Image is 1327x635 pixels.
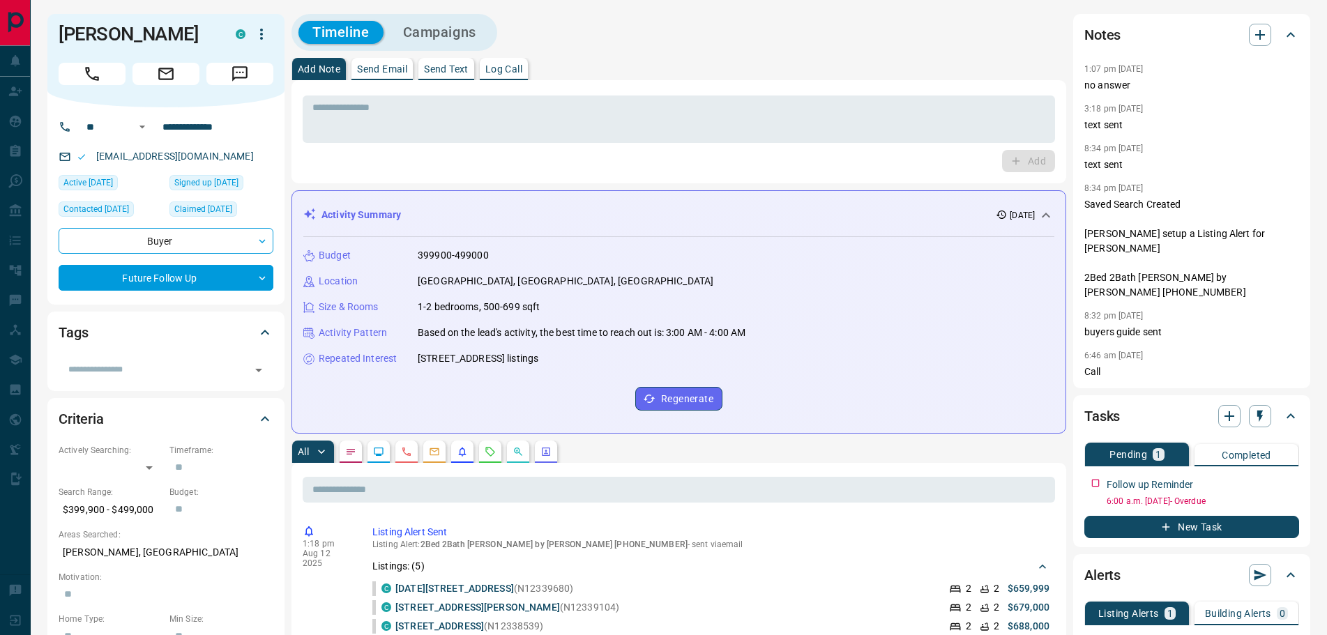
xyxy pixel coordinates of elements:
[966,581,971,596] p: 2
[994,600,999,615] p: 2
[59,571,273,583] p: Motivation:
[1084,405,1120,427] h2: Tasks
[59,321,88,344] h2: Tags
[174,176,238,190] span: Signed up [DATE]
[63,202,129,216] span: Contacted [DATE]
[1084,64,1144,74] p: 1:07 pm [DATE]
[1084,351,1144,360] p: 6:46 am [DATE]
[966,619,971,634] p: 2
[1084,104,1144,114] p: 3:18 pm [DATE]
[395,583,514,594] a: [DATE][STREET_ADDRESS]
[1084,311,1144,321] p: 8:32 pm [DATE]
[59,613,162,625] p: Home Type:
[1084,516,1299,538] button: New Task
[485,64,522,74] p: Log Call
[1155,450,1161,459] p: 1
[1109,450,1147,459] p: Pending
[59,228,273,254] div: Buyer
[373,446,384,457] svg: Lead Browsing Activity
[59,528,273,541] p: Areas Searched:
[1084,197,1299,300] p: Saved Search Created [PERSON_NAME] setup a Listing Alert for [PERSON_NAME] 2Bed 2Bath [PERSON_NAM...
[303,539,351,549] p: 1:18 pm
[357,64,407,74] p: Send Email
[169,613,273,625] p: Min Size:
[1084,183,1144,193] p: 8:34 pm [DATE]
[174,202,232,216] span: Claimed [DATE]
[1084,158,1299,172] p: text sent
[395,620,484,632] a: [STREET_ADDRESS]
[418,326,745,340] p: Based on the lead's activity, the best time to reach out is: 3:00 AM - 4:00 AM
[59,408,104,430] h2: Criteria
[1167,609,1173,618] p: 1
[1084,144,1144,153] p: 8:34 pm [DATE]
[1280,609,1285,618] p: 0
[319,326,387,340] p: Activity Pattern
[1084,564,1121,586] h2: Alerts
[395,581,573,596] p: (N12339680)
[1098,609,1159,618] p: Listing Alerts
[319,300,379,314] p: Size & Rooms
[1084,78,1299,93] p: no answer
[59,498,162,521] p: $399,900 - $499,000
[966,600,971,615] p: 2
[298,21,384,44] button: Timeline
[381,602,391,612] div: condos.ca
[134,118,151,135] button: Open
[169,444,273,457] p: Timeframe:
[59,444,162,457] p: Actively Searching:
[1084,24,1121,46] h2: Notes
[1008,581,1049,596] p: $659,999
[345,446,356,457] svg: Notes
[303,549,351,568] p: Aug 12 2025
[420,540,688,549] span: 2Bed 2Bath [PERSON_NAME] by [PERSON_NAME] [PHONE_NUMBER]
[1205,609,1271,618] p: Building Alerts
[418,274,713,289] p: [GEOGRAPHIC_DATA], [GEOGRAPHIC_DATA], [GEOGRAPHIC_DATA]
[63,176,113,190] span: Active [DATE]
[132,63,199,85] span: Email
[1107,477,1193,492] p: Follow up Reminder
[59,402,273,436] div: Criteria
[418,300,540,314] p: 1-2 bedrooms, 500-699 sqft
[319,351,397,366] p: Repeated Interest
[395,600,619,615] p: (N12339104)
[540,446,552,457] svg: Agent Actions
[59,265,273,291] div: Future Follow Up
[1084,558,1299,592] div: Alerts
[1084,399,1299,433] div: Tasks
[169,175,273,194] div: Fri Jul 25 2025
[169,486,273,498] p: Budget:
[372,553,1049,579] div: Listings: (5)
[236,29,245,39] div: condos.ca
[418,248,489,263] p: 399900-499000
[319,248,351,263] p: Budget
[319,274,358,289] p: Location
[457,446,468,457] svg: Listing Alerts
[1084,118,1299,132] p: text sent
[372,525,1049,540] p: Listing Alert Sent
[169,201,273,221] div: Fri Jul 25 2025
[418,351,538,366] p: [STREET_ADDRESS] listings
[513,446,524,457] svg: Opportunities
[372,559,425,574] p: Listings: ( 5 )
[389,21,490,44] button: Campaigns
[1107,495,1299,507] p: 6:00 a.m. [DATE] - Overdue
[401,446,412,457] svg: Calls
[298,64,340,74] p: Add Note
[395,619,544,634] p: (N12338539)
[59,201,162,221] div: Tue Aug 05 2025
[59,486,162,498] p: Search Range:
[1084,18,1299,52] div: Notes
[485,446,496,457] svg: Requests
[381,621,391,631] div: condos.ca
[77,152,86,162] svg: Email Valid
[1084,365,1299,379] p: Call
[59,316,273,349] div: Tags
[1084,325,1299,339] p: buyers guide sent
[424,64,469,74] p: Send Text
[1008,600,1049,615] p: $679,000
[59,63,126,85] span: Call
[206,63,273,85] span: Message
[429,446,440,457] svg: Emails
[395,602,560,613] a: [STREET_ADDRESS][PERSON_NAME]
[381,583,391,593] div: condos.ca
